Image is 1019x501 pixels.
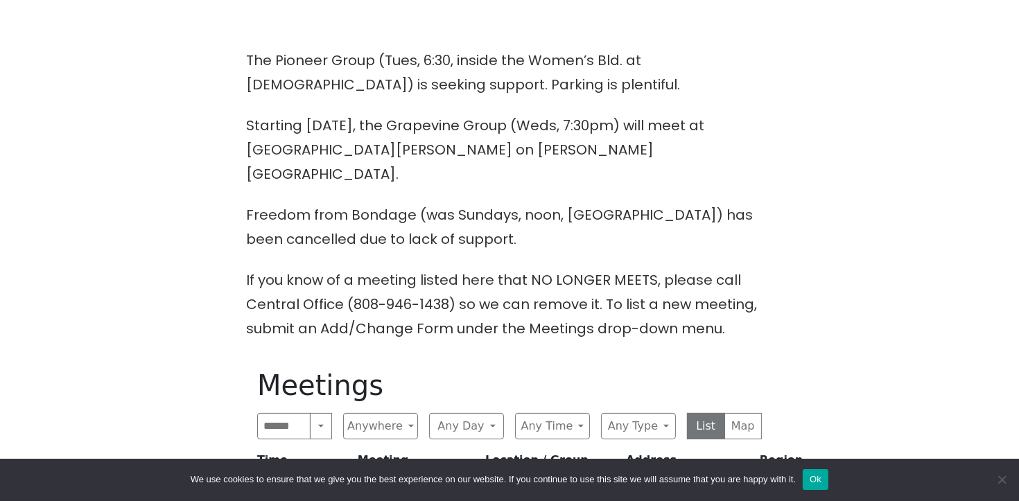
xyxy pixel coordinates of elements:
[724,413,763,439] button: Map
[310,413,332,439] button: Search
[803,469,828,490] button: Ok
[257,369,762,402] h1: Meetings
[601,413,676,439] button: Any Type
[246,203,773,252] p: Freedom from Bondage (was Sundays, noon, [GEOGRAPHIC_DATA]) has been cancelled due to lack of sup...
[246,450,352,476] th: Time
[257,413,311,439] input: Search
[343,413,418,439] button: Anywhere
[352,450,480,476] th: Meeting
[429,413,504,439] button: Any Day
[515,413,590,439] button: Any Time
[995,473,1009,486] span: No
[246,49,773,97] p: The Pioneer Group (Tues, 6:30, inside the Women’s Bld. at [DEMOGRAPHIC_DATA]) is seeking support....
[687,413,725,439] button: List
[754,450,887,476] th: Region
[480,450,620,476] th: Location / Group
[191,473,796,486] span: We use cookies to ensure that we give you the best experience on our website. If you continue to ...
[246,114,773,186] p: Starting [DATE], the Grapevine Group (Weds, 7:30pm) will meet at [GEOGRAPHIC_DATA][PERSON_NAME] o...
[620,450,754,476] th: Address
[246,268,773,341] p: If you know of a meeting listed here that NO LONGER MEETS, please call Central Office (808-946-14...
